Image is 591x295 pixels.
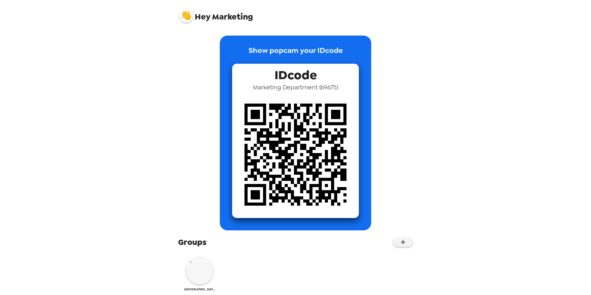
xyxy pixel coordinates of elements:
[253,83,338,91] span: Marketing Department ( 69675 )
[186,257,214,285] img: Lake City Bank
[179,6,253,21] span: Marketing
[274,64,317,83] span: IDcode
[232,91,359,218] img: qr code
[249,45,343,64] p: Show popcam your IDcode
[178,237,206,248] span: Groups
[195,11,210,22] span: Hey
[179,9,193,23] img: profile pic
[184,287,215,291] span: [GEOGRAPHIC_DATA]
